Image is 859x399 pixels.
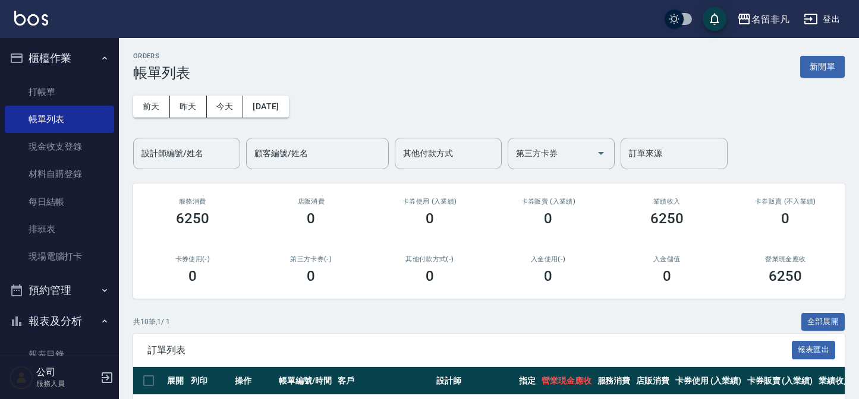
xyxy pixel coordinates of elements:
[5,341,114,368] a: 報表目錄
[5,306,114,337] button: 報表及分析
[147,255,238,263] h2: 卡券使用(-)
[5,78,114,106] a: 打帳單
[672,367,744,395] th: 卡券使用 (入業績)
[816,367,855,395] th: 業績收入
[792,341,836,359] button: 報表匯出
[799,8,845,30] button: 登出
[792,344,836,355] a: 報表匯出
[385,255,475,263] h2: 其他付款方式(-)
[36,378,97,389] p: 服務人員
[5,106,114,133] a: 帳單列表
[741,198,831,205] h2: 卡券販賣 (不入業績)
[5,243,114,270] a: 現場電腦打卡
[426,268,434,284] h3: 0
[133,65,190,81] h3: 帳單列表
[266,198,357,205] h2: 店販消費
[307,210,315,227] h3: 0
[266,255,357,263] h2: 第三方卡券(-)
[335,367,433,395] th: 客戶
[800,56,845,78] button: 新開單
[5,188,114,216] a: 每日結帳
[5,160,114,188] a: 材料自購登錄
[433,367,516,395] th: 設計師
[800,61,845,72] a: 新開單
[544,268,552,284] h3: 0
[516,367,539,395] th: 指定
[751,12,789,27] div: 名留非凡
[591,144,611,163] button: Open
[5,133,114,160] a: 現金收支登錄
[650,210,684,227] h3: 6250
[14,11,48,26] img: Logo
[188,268,197,284] h3: 0
[164,367,188,395] th: 展開
[276,367,335,395] th: 帳單編號/時間
[504,198,594,205] h2: 卡券販賣 (入業績)
[207,96,244,118] button: 今天
[170,96,207,118] button: 昨天
[147,344,792,356] span: 訂單列表
[663,268,671,284] h3: 0
[5,275,114,306] button: 預約管理
[769,268,802,284] h3: 6250
[188,367,232,395] th: 列印
[232,367,276,395] th: 操作
[147,198,238,205] h3: 服務消費
[544,210,552,227] h3: 0
[385,198,475,205] h2: 卡券使用 (入業績)
[622,198,712,205] h2: 業績收入
[594,367,634,395] th: 服務消費
[622,255,712,263] h2: 入金儲值
[426,210,434,227] h3: 0
[633,367,672,395] th: 店販消費
[744,367,816,395] th: 卡券販賣 (入業績)
[703,7,726,31] button: save
[176,210,209,227] h3: 6250
[539,367,594,395] th: 營業現金應收
[781,210,789,227] h3: 0
[133,52,190,60] h2: ORDERS
[243,96,288,118] button: [DATE]
[307,268,315,284] h3: 0
[5,43,114,74] button: 櫃檯作業
[133,316,170,327] p: 共 10 筆, 1 / 1
[801,313,845,331] button: 全部展開
[133,96,170,118] button: 前天
[36,366,97,378] h5: 公司
[741,255,831,263] h2: 營業現金應收
[732,7,794,31] button: 名留非凡
[10,366,33,389] img: Person
[5,216,114,243] a: 排班表
[504,255,594,263] h2: 入金使用(-)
